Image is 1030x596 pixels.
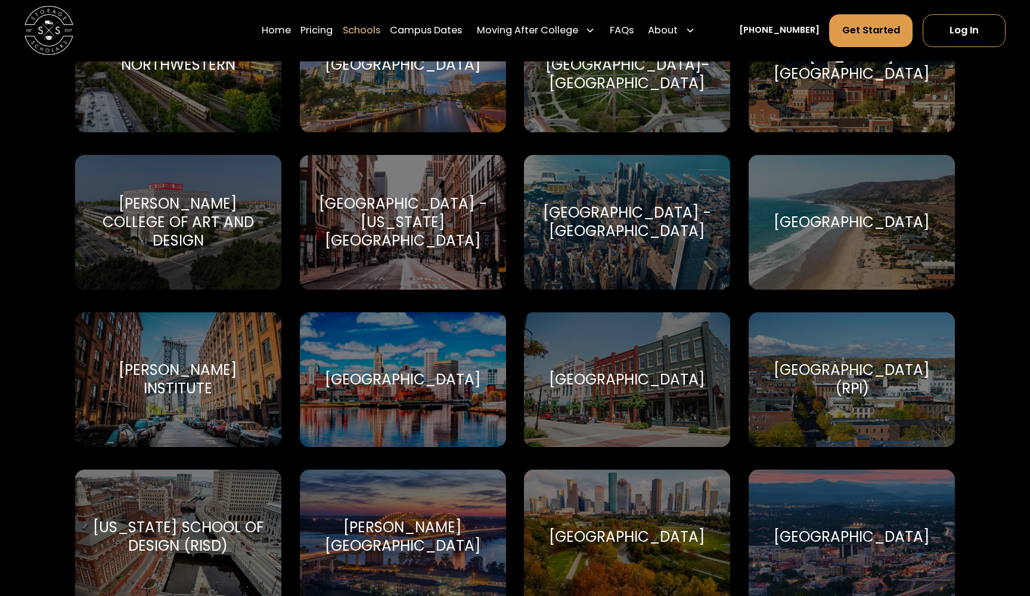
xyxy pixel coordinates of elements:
[90,519,267,555] div: [US_STATE] School of Design (RISD)
[75,155,281,290] a: Go to selected school
[300,312,506,447] a: Go to selected school
[774,528,930,547] div: [GEOGRAPHIC_DATA]
[764,361,941,398] div: [GEOGRAPHIC_DATA] (RPI)
[300,155,506,290] a: Go to selected school
[524,155,730,290] a: Go to selected school
[24,6,73,55] a: home
[549,528,705,547] div: [GEOGRAPHIC_DATA]
[829,14,913,47] a: Get Started
[524,312,730,447] a: Go to selected school
[477,23,578,38] div: Moving After College
[610,14,634,48] a: FAQs
[314,519,491,555] div: [PERSON_NAME][GEOGRAPHIC_DATA]
[390,14,462,48] a: Campus Dates
[471,14,600,48] div: Moving After College
[343,14,380,48] a: Schools
[539,204,716,240] div: [GEOGRAPHIC_DATA] - [GEOGRAPHIC_DATA]
[539,38,716,92] div: [US_STATE][GEOGRAPHIC_DATA]-[GEOGRAPHIC_DATA]
[749,312,955,447] a: Go to selected school
[774,213,930,232] div: [GEOGRAPHIC_DATA]
[923,14,1006,47] a: Log In
[739,24,820,37] a: [PHONE_NUMBER]
[325,371,481,389] div: [GEOGRAPHIC_DATA]
[749,155,955,290] a: Go to selected school
[75,312,281,447] a: Go to selected school
[90,195,267,250] div: [PERSON_NAME] College of Art and Design
[262,14,291,48] a: Home
[314,195,491,250] div: [GEOGRAPHIC_DATA] - [US_STATE][GEOGRAPHIC_DATA]
[121,56,235,74] div: Northwestern
[764,47,941,83] div: [US_STATE][GEOGRAPHIC_DATA]
[648,23,678,38] div: About
[24,6,73,55] img: Storage Scholars main logo
[549,371,705,389] div: [GEOGRAPHIC_DATA]
[643,14,700,48] div: About
[325,56,481,74] div: [GEOGRAPHIC_DATA]
[90,361,267,398] div: [PERSON_NAME] Institute
[300,14,333,48] a: Pricing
